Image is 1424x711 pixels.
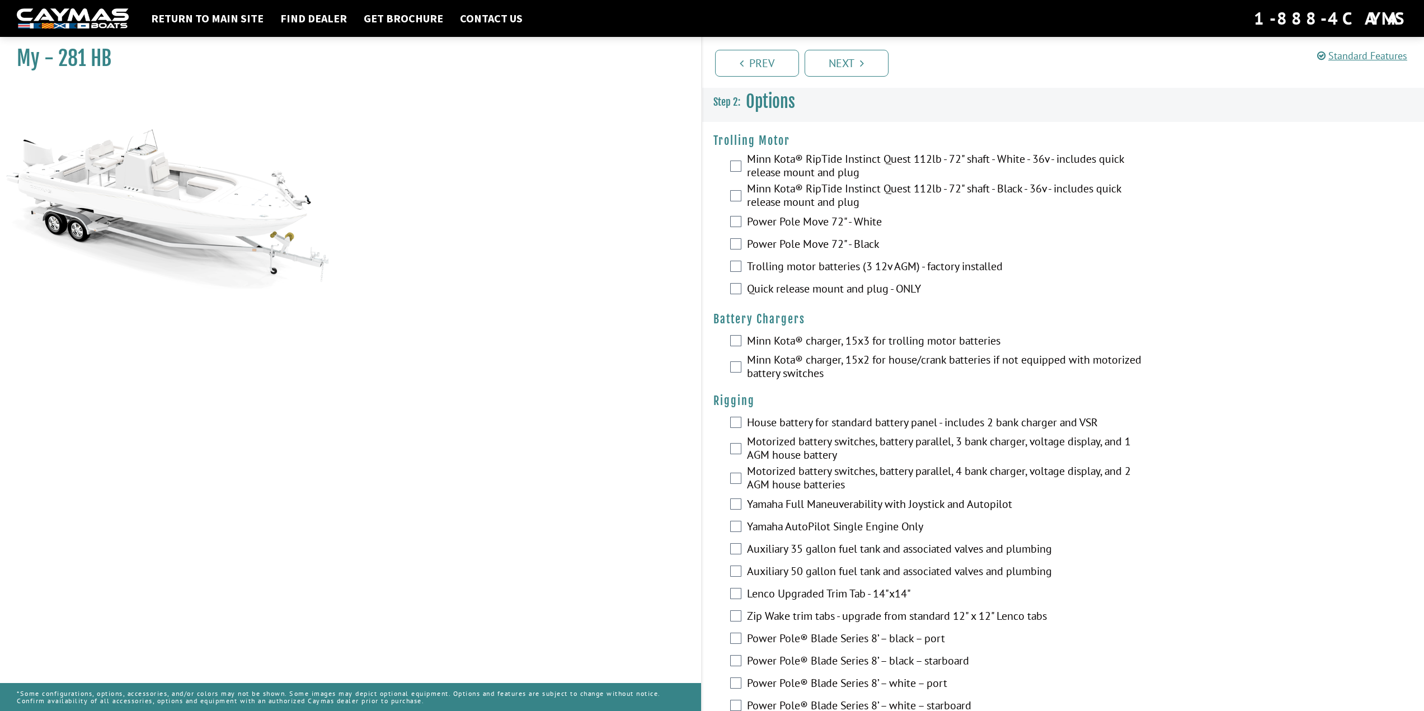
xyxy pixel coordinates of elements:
[747,587,1153,603] label: Lenco Upgraded Trim Tab - 14"x14"
[275,11,353,26] a: Find Dealer
[747,632,1153,648] label: Power Pole® Blade Series 8’ – black – port
[1254,6,1407,31] div: 1-888-4CAYMAS
[747,520,1153,536] label: Yamaha AutoPilot Single Engine Only
[747,260,1153,276] label: Trolling motor batteries (3 12v AGM) - factory installed
[145,11,269,26] a: Return to main site
[747,152,1153,182] label: Minn Kota® RipTide Instinct Quest 112lb - 72" shaft - White - 36v - includes quick release mount ...
[747,215,1153,231] label: Power Pole Move 72" - White
[747,334,1153,350] label: Minn Kota® charger, 15x3 for trolling motor batteries
[358,11,449,26] a: Get Brochure
[17,8,129,29] img: white-logo-c9c8dbefe5ff5ceceb0f0178aa75bf4bb51f6bca0971e226c86eb53dfe498488.png
[747,464,1153,494] label: Motorized battery switches, battery parallel, 4 bank charger, voltage display, and 2 AGM house ba...
[454,11,528,26] a: Contact Us
[747,416,1153,432] label: House battery for standard battery panel - includes 2 bank charger and VSR
[747,654,1153,670] label: Power Pole® Blade Series 8’ – black – starboard
[747,564,1153,581] label: Auxiliary 50 gallon fuel tank and associated valves and plumbing
[747,237,1153,253] label: Power Pole Move 72" - Black
[713,394,1413,408] h4: Rigging
[715,50,799,77] a: Prev
[747,182,1153,211] label: Minn Kota® RipTide Instinct Quest 112lb - 72" shaft - Black - 36v - includes quick release mount ...
[1317,49,1407,62] a: Standard Features
[805,50,889,77] a: Next
[747,676,1153,693] label: Power Pole® Blade Series 8’ – white – port
[713,312,1413,326] h4: Battery Chargers
[17,684,684,710] p: *Some configurations, options, accessories, and/or colors may not be shown. Some images may depic...
[747,497,1153,514] label: Yamaha Full Maneuverability with Joystick and Autopilot
[713,134,1413,148] h4: Trolling Motor
[17,46,673,71] h1: My - 281 HB
[747,282,1153,298] label: Quick release mount and plug - ONLY
[747,609,1153,625] label: Zip Wake trim tabs - upgrade from standard 12" x 12" Lenco tabs
[747,353,1153,383] label: Minn Kota® charger, 15x2 for house/crank batteries if not equipped with motorized battery switches
[747,435,1153,464] label: Motorized battery switches, battery parallel, 3 bank charger, voltage display, and 1 AGM house ba...
[747,542,1153,558] label: Auxiliary 35 gallon fuel tank and associated valves and plumbing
